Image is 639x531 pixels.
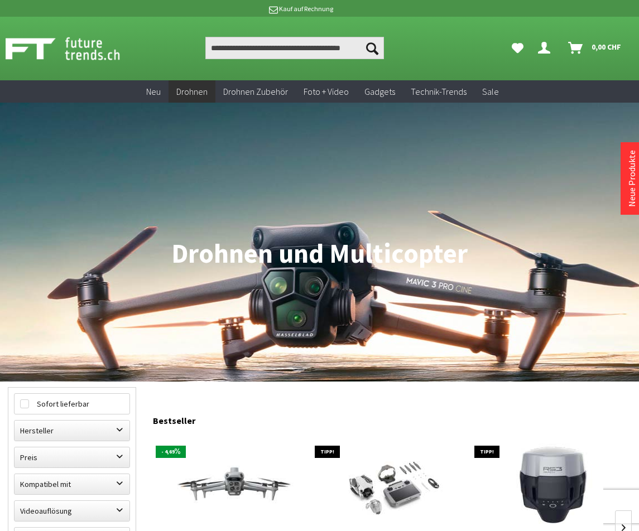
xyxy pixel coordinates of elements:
[15,394,129,414] label: Sofort lieferbar
[15,501,129,521] label: Videoauflösung
[156,441,313,529] img: DJI Matrice 4T
[357,80,403,103] a: Gadgets
[626,150,637,207] a: Neue Produkte
[138,80,169,103] a: Neu
[564,37,627,59] a: Warenkorb
[15,447,129,467] label: Preis
[153,404,631,432] div: Bestseller
[176,86,208,97] span: Drohnen
[506,37,529,59] a: Meine Favoriten
[215,80,296,103] a: Drohnen Zubehör
[474,80,507,103] a: Sale
[6,35,145,62] img: Shop Futuretrends - zur Startseite wechseln
[482,86,499,97] span: Sale
[223,86,288,97] span: Drohnen Zubehör
[411,86,467,97] span: Technik-Trends
[15,474,129,494] label: Kompatibel mit
[592,38,621,56] span: 0,00 CHF
[364,86,395,97] span: Gadgets
[146,86,161,97] span: Neu
[403,80,474,103] a: Technik-Trends
[205,37,385,59] input: Produkt, Marke, Kategorie, EAN, Artikelnummer…
[534,37,559,59] a: Dein Konto
[15,421,129,441] label: Hersteller
[169,80,215,103] a: Drohnen
[8,240,631,268] h1: Drohnen und Multicopter
[296,80,357,103] a: Foto + Video
[304,86,349,97] span: Foto + Video
[361,37,384,59] button: Suchen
